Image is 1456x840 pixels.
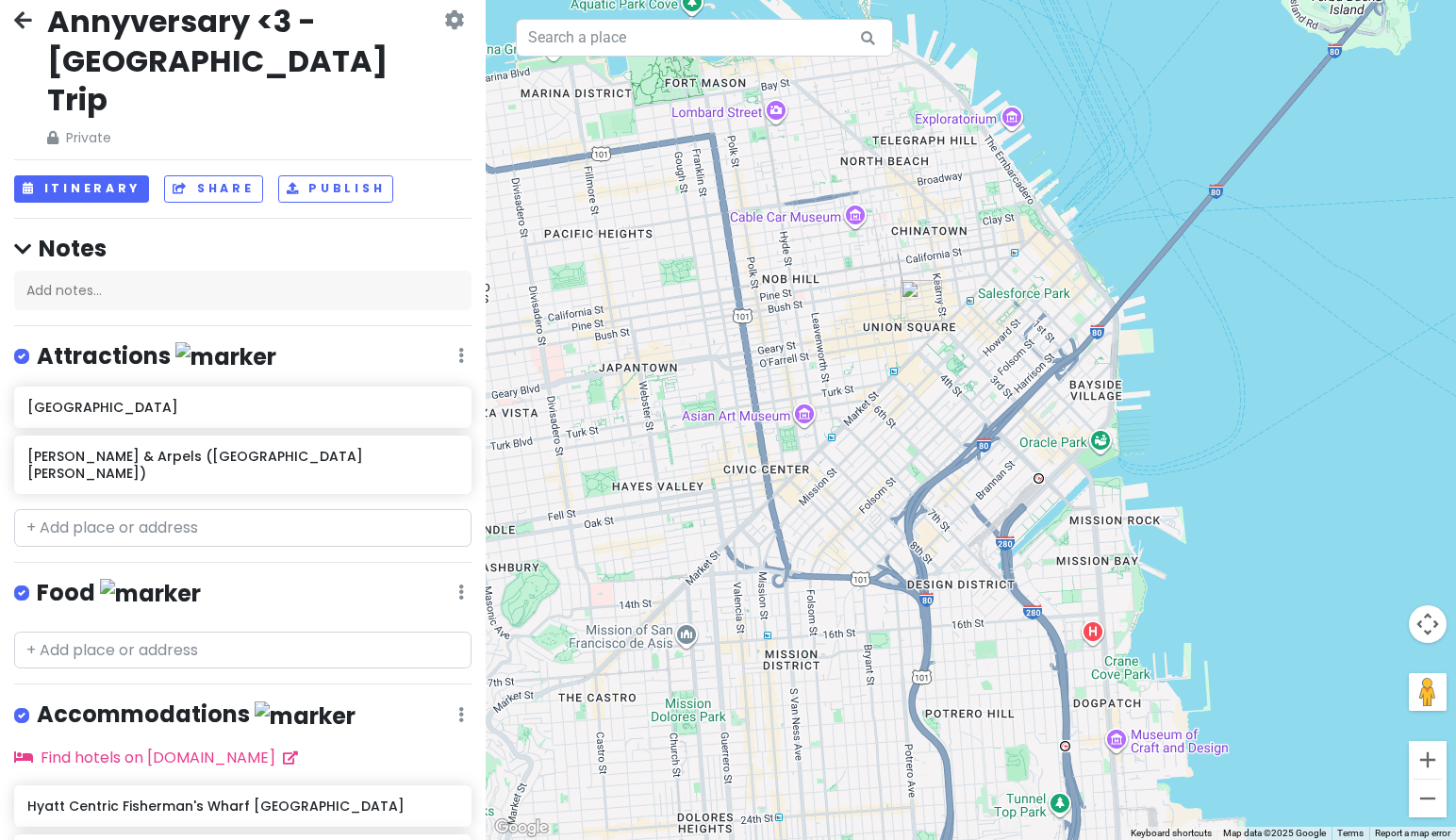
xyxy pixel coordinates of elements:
img: marker [100,579,201,608]
span: Map data ©2025 Google [1223,828,1326,838]
button: Zoom in [1409,741,1447,779]
img: marker [175,342,276,371]
a: Open this area in Google Maps (opens a new window) [490,815,553,840]
div: Add notes... [14,271,472,310]
img: Google [490,815,553,840]
span: Private [47,127,440,148]
h6: [GEOGRAPHIC_DATA] [27,399,457,416]
button: Zoom out [1409,780,1447,817]
button: Publish [278,175,394,203]
h4: Notes [14,234,472,263]
button: Map camera controls [1409,605,1447,643]
div: Van Cleef & Arpels (San Francisco - Geary Street) [901,280,942,321]
button: Drag Pegman onto the map to open Street View [1409,673,1447,711]
input: Search a place [516,19,893,57]
h6: [PERSON_NAME] & Arpels ([GEOGRAPHIC_DATA][PERSON_NAME]) [27,448,457,482]
img: marker [255,701,356,731]
a: Find hotels on [DOMAIN_NAME] [14,747,298,768]
h2: Annyversary <3 - [GEOGRAPHIC_DATA] Trip [47,2,440,120]
a: Report a map error [1375,828,1450,838]
h4: Attractions [37,341,276,372]
button: Keyboard shortcuts [1131,827,1212,840]
h4: Accommodations [37,700,356,731]
input: + Add place or address [14,509,472,547]
input: + Add place or address [14,632,472,669]
button: Itinerary [14,175,149,203]
button: Share [164,175,262,203]
h4: Food [37,578,201,609]
h6: Hyatt Centric Fisherman's Wharf [GEOGRAPHIC_DATA] [27,798,457,815]
a: Terms (opens in new tab) [1337,828,1364,838]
